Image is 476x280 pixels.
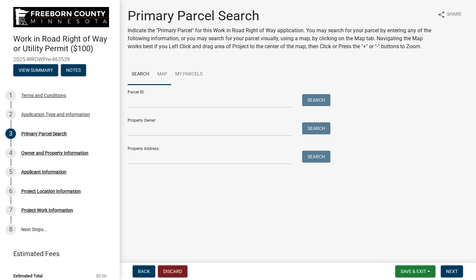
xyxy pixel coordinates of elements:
[13,68,58,73] wm-modal-confirm: Summary
[302,151,330,163] button: Search
[5,167,16,177] div: 5
[21,131,67,136] div: Primary Parcel Search
[5,205,16,215] div: 7
[5,109,16,120] div: 2
[21,170,66,174] div: Applicant Information
[5,90,16,101] div: 1
[21,93,66,98] div: Terms and Conditions
[446,269,458,274] span: Next
[13,64,58,76] button: View Summary
[13,34,114,54] h4: Work in Road Right of Way or Utility Permit ($100)
[13,56,106,63] span: 2025-WROWPre-463539
[61,68,86,73] wm-modal-confirm: Notes
[96,274,106,278] span: $0.00
[5,148,16,158] div: 4
[21,208,73,212] div: Project Work Information
[13,7,109,27] img: Freeborn County, Minnesota
[13,274,43,278] span: Estimated Total
[432,8,467,21] button: shareShare
[128,8,432,24] h1: Primary Parcel Search
[171,64,206,85] a: My Parcels
[447,11,461,19] span: Share
[5,247,109,260] a: Estimated Fees
[5,224,16,235] div: 8
[5,186,16,197] div: 6
[153,64,171,85] a: Map
[128,27,432,51] p: Indicate the "Primary Parcel" for this Work in Road Right of Way application. You may search for ...
[61,64,86,76] button: Notes
[21,151,88,155] div: Owner and Property Information
[21,112,90,117] div: Application Type and Information
[302,122,330,134] button: Search
[401,269,426,274] span: Save & Exit
[5,128,16,139] div: 3
[133,265,155,277] button: Back
[395,265,435,277] button: Save & Exit
[138,269,150,274] span: Back
[302,94,330,106] button: Search
[128,64,153,85] a: Search
[21,189,81,194] div: Project Location Information
[441,265,463,277] button: Next
[158,265,187,277] button: Discard
[437,11,445,19] i: share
